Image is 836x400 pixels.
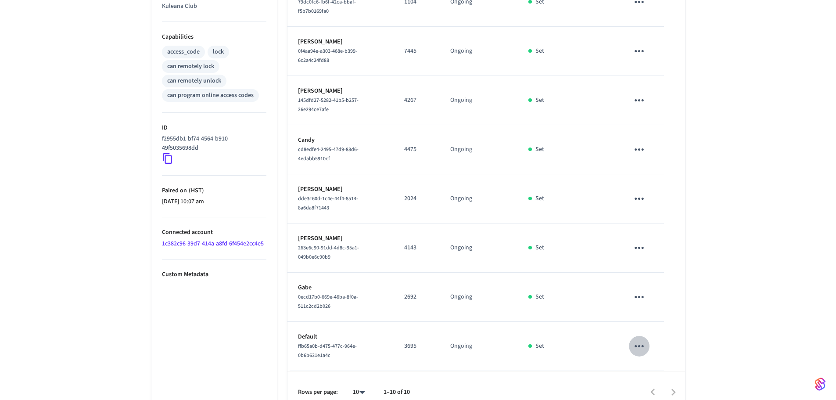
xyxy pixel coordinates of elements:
[535,194,544,203] p: Set
[404,342,429,351] p: 3695
[298,244,359,261] span: 263e6c90-91dd-4d8c-95a1-049b0e6c90b9
[298,388,338,397] p: Rows per page:
[298,283,384,292] p: Gabe
[298,293,358,310] span: 0ecd17b0-669e-46ba-8f0a-511c2cd2b026
[298,342,357,359] span: ffb65a0b-d475-477c-964e-0b6b631e1a4c
[404,292,429,302] p: 2692
[162,270,266,279] p: Custom Metadata
[162,123,266,133] p: ID
[404,47,429,56] p: 7445
[213,47,224,57] div: lock
[440,27,518,76] td: Ongoing
[162,186,266,195] p: Paired on
[167,47,200,57] div: access_code
[298,185,384,194] p: [PERSON_NAME]
[535,96,544,105] p: Set
[162,197,266,206] p: [DATE] 10:07 am
[162,134,263,153] p: f2955db1-bf74-4564-b910-49f5035698dd
[298,332,384,342] p: Default
[298,37,384,47] p: [PERSON_NAME]
[162,2,266,11] p: Kuleana Club
[348,386,370,399] div: 10
[167,76,221,86] div: can remotely unlock
[162,239,264,248] a: 1c382c96-39d7-414a-a8fd-6f454e2cc4e5
[298,47,357,64] span: 0f4aa94e-a303-468e-b399-6c2a4c24fd88
[535,292,544,302] p: Set
[298,234,384,243] p: [PERSON_NAME]
[404,243,429,252] p: 4143
[440,76,518,125] td: Ongoing
[440,223,518,273] td: Ongoing
[162,228,266,237] p: Connected account
[440,322,518,371] td: Ongoing
[535,342,544,351] p: Set
[298,97,359,113] span: 145dfd27-5282-41b5-b257-26e294ce7afe
[404,145,429,154] p: 4475
[404,96,429,105] p: 4267
[815,377,825,391] img: SeamLogoGradient.69752ec5.svg
[298,136,384,145] p: Candy
[535,47,544,56] p: Set
[298,146,359,162] span: cd8edfe4-2495-47d9-88d6-4edabb5910cf
[535,145,544,154] p: Set
[187,186,204,195] span: ( HST )
[404,194,429,203] p: 2024
[298,86,384,96] p: [PERSON_NAME]
[440,273,518,322] td: Ongoing
[535,243,544,252] p: Set
[298,195,358,212] span: dde3c60d-1c4e-44f4-8514-8a6da8f71443
[384,388,410,397] p: 1–10 of 10
[167,91,254,100] div: can program online access codes
[440,174,518,223] td: Ongoing
[162,32,266,42] p: Capabilities
[440,125,518,174] td: Ongoing
[167,62,214,71] div: can remotely lock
